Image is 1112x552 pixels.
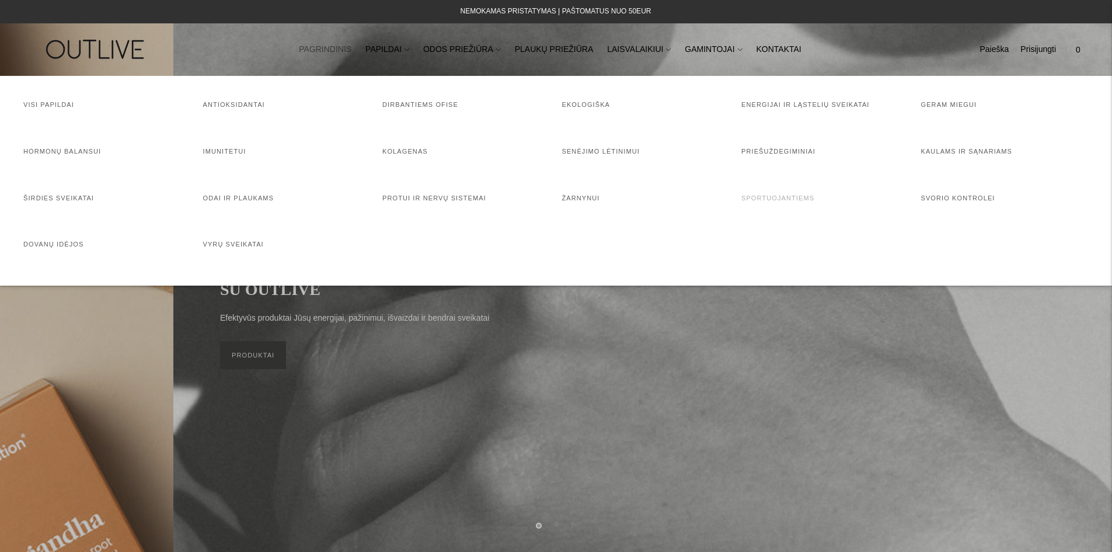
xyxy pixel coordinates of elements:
a: ODOS PRIEŽIŪRA [423,37,501,63]
a: PAGRINDINIS [299,37,351,63]
a: LAISVALAIKIUI [607,37,671,63]
a: Paieška [979,37,1009,63]
span: 0 [1070,41,1086,58]
a: GAMINTOJAI [685,37,742,63]
a: PAPILDAI [365,37,409,63]
a: Prisijungti [1020,37,1056,63]
a: 0 [1068,37,1089,63]
a: PLAUKŲ PRIEŽIŪRA [515,37,594,63]
img: OUTLIVE [23,29,169,70]
div: NEMOKAMAS PRISTATYMAS Į PAŠTOMATUS NUO 50EUR [461,5,651,19]
a: KONTAKTAI [756,37,801,63]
